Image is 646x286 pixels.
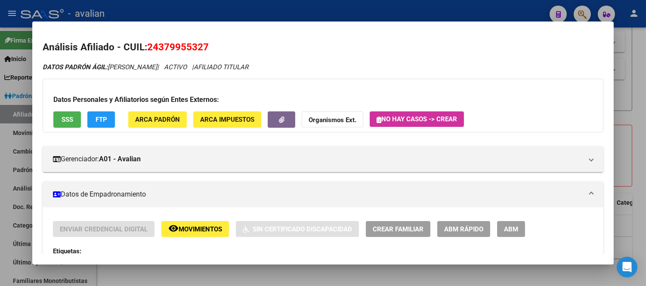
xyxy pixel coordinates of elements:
[53,95,593,105] h3: Datos Personales y Afiliatorios según Entes Externos:
[370,111,464,127] button: No hay casos -> Crear
[60,225,148,233] span: Enviar Credencial Digital
[179,225,222,233] span: Movimientos
[253,225,352,233] span: Sin Certificado Discapacidad
[200,116,254,124] span: ARCA Impuestos
[377,115,457,123] span: No hay casos -> Crear
[161,221,229,237] button: Movimientos
[53,154,583,164] mat-panel-title: Gerenciador:
[43,40,603,55] h2: Análisis Afiliado - CUIL:
[43,146,603,172] mat-expansion-panel-header: Gerenciador:A01 - Avalian
[43,181,603,207] mat-expansion-panel-header: Datos de Empadronamiento
[53,247,81,255] strong: Etiquetas:
[43,63,108,71] strong: DATOS PADRÓN ÁGIL:
[497,221,525,237] button: ABM
[444,225,483,233] span: ABM Rápido
[302,111,363,127] button: Organismos Ext.
[62,116,73,124] span: SSS
[53,221,155,237] button: Enviar Credencial Digital
[99,154,141,164] strong: A01 - Avalian
[53,111,81,127] button: SSS
[168,223,179,234] mat-icon: remove_red_eye
[366,221,430,237] button: Crear Familiar
[43,63,157,71] span: [PERSON_NAME]
[135,116,180,124] span: ARCA Padrón
[194,63,248,71] span: AFILIADO TITULAR
[87,111,115,127] button: FTP
[53,189,583,200] mat-panel-title: Datos de Empadronamiento
[236,221,359,237] button: Sin Certificado Discapacidad
[43,63,248,71] i: | ACTIVO |
[437,221,490,237] button: ABM Rápido
[147,41,209,52] span: 24379955327
[96,116,107,124] span: FTP
[504,225,518,233] span: ABM
[309,117,356,124] strong: Organismos Ext.
[617,257,637,277] div: Open Intercom Messenger
[193,111,261,127] button: ARCA Impuestos
[373,225,423,233] span: Crear Familiar
[128,111,187,127] button: ARCA Padrón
